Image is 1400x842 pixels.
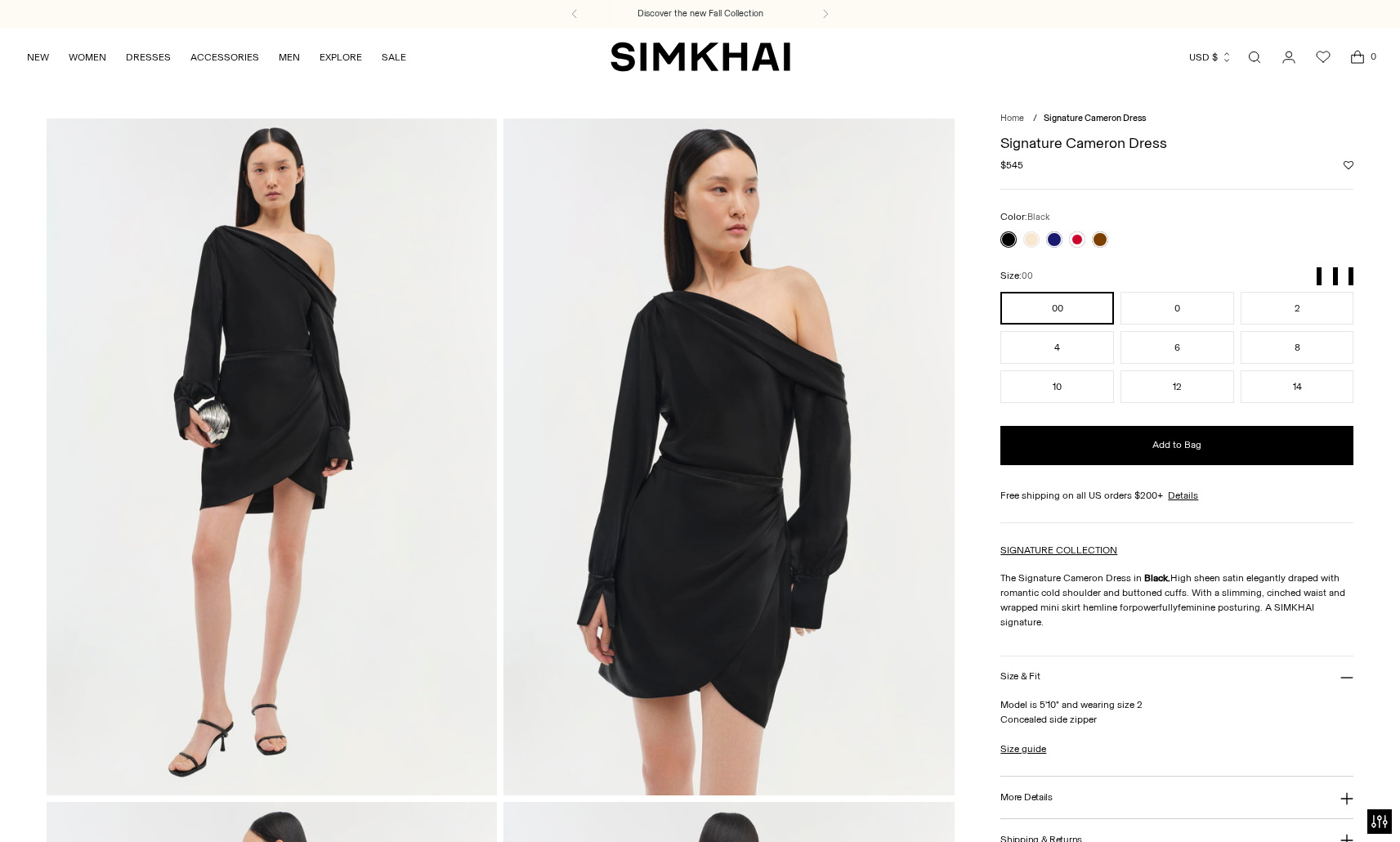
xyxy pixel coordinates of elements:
[1033,112,1037,126] div: /
[1000,331,1114,364] button: 4
[1000,113,1024,123] a: Home
[1307,41,1340,74] a: Wishlist
[1341,41,1374,74] a: Open cart modal
[1000,572,1345,613] span: High sheen satin elegantly draped with romantic cold shoulder and buttoned cuffs. With a slimming...
[1238,41,1271,74] a: Open search modal
[1044,113,1146,123] span: Signature Cameron Dress
[1000,268,1033,284] label: Size:
[1120,292,1234,325] button: 0
[69,39,106,75] a: WOMEN
[1022,271,1033,281] span: 00
[1000,777,1353,818] button: More Details
[1273,41,1305,74] a: Go to the account page
[1241,370,1354,403] button: 14
[611,41,790,73] a: SIMKHAI
[1144,572,1170,584] strong: Black.
[1241,292,1354,325] button: 2
[190,39,259,75] a: ACCESSORIES
[1000,292,1114,325] button: 00
[1000,426,1353,465] button: Add to Bag
[1000,697,1353,727] p: Model is 5'10" and wearing size 2 Concealed side zipper
[1152,438,1201,452] span: Add to Bag
[1120,370,1234,403] button: 12
[126,39,171,75] a: DRESSES
[1000,602,1314,628] span: feminine posturing. A SIMKHAI signature.
[637,7,763,20] a: Discover the new Fall Collection
[1000,571,1353,629] p: The Signature Cameron Dress in
[1027,212,1050,222] span: Black
[27,39,49,75] a: NEW
[1241,331,1354,364] button: 8
[1000,370,1114,403] button: 10
[1000,488,1353,503] div: Free shipping on all US orders $200+
[1132,602,1178,613] span: powerfully
[1000,544,1117,556] a: SIGNATURE COLLECTION
[1000,158,1023,172] span: $545
[279,39,300,75] a: MEN
[382,39,406,75] a: SALE
[1000,136,1353,150] h1: Signature Cameron Dress
[1168,488,1198,503] a: Details
[503,119,955,795] img: Signature Cameron Dress
[1344,160,1353,170] button: Add to Wishlist
[1000,209,1050,225] label: Color:
[1000,792,1052,803] h3: More Details
[320,39,362,75] a: EXPLORE
[1189,39,1232,75] button: USD $
[1000,656,1353,698] button: Size & Fit
[47,119,498,795] img: Signature Cameron Dress
[1000,741,1046,756] a: Size guide
[1000,671,1040,682] h3: Size & Fit
[1000,112,1353,126] nav: breadcrumbs
[1366,49,1380,64] span: 0
[1120,331,1234,364] button: 6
